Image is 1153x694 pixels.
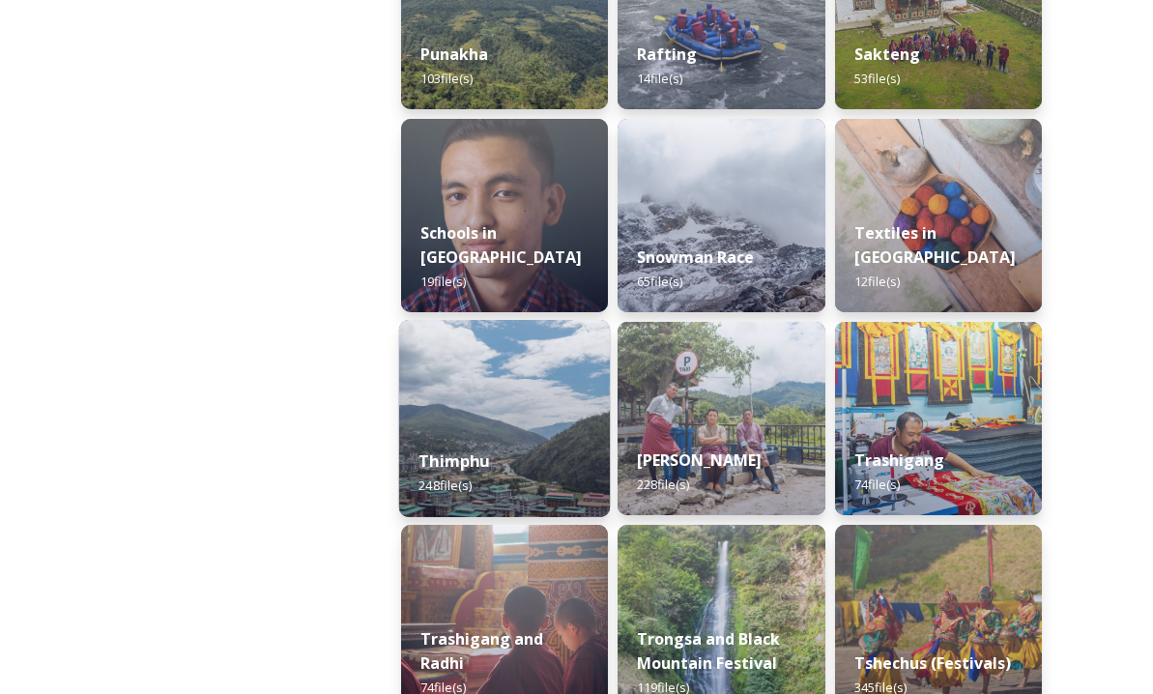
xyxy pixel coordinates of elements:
[401,119,608,312] img: _SCH2151_FINAL_RGB.jpg
[637,628,780,674] strong: Trongsa and Black Mountain Festival
[618,322,824,515] img: Trashi%2520Yangtse%2520090723%2520by%2520Amp%2520Sripimanwat-187.jpg
[835,119,1042,312] img: _SCH9806.jpg
[399,320,611,517] img: Thimphu%2520190723%2520by%2520Amp%2520Sripimanwat-43.jpg
[420,222,582,268] strong: Schools in [GEOGRAPHIC_DATA]
[835,322,1042,515] img: Trashigang%2520and%2520Rangjung%2520060723%2520by%2520Amp%2520Sripimanwat-66.jpg
[637,246,754,268] strong: Snowman Race
[637,43,697,65] strong: Rafting
[854,70,900,87] span: 53 file(s)
[420,273,466,290] span: 19 file(s)
[854,273,900,290] span: 12 file(s)
[637,273,682,290] span: 65 file(s)
[420,70,473,87] span: 103 file(s)
[618,119,824,312] img: Snowman%2520Race41.jpg
[854,652,1011,674] strong: Tshechus (Festivals)
[418,477,472,494] span: 248 file(s)
[418,450,489,472] strong: Thimphu
[637,70,682,87] span: 14 file(s)
[420,43,488,65] strong: Punakha
[854,476,900,493] span: 74 file(s)
[637,476,689,493] span: 228 file(s)
[637,449,762,471] strong: [PERSON_NAME]
[854,449,944,471] strong: Trashigang
[854,222,1016,268] strong: Textiles in [GEOGRAPHIC_DATA]
[420,628,543,674] strong: Trashigang and Radhi
[854,43,920,65] strong: Sakteng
